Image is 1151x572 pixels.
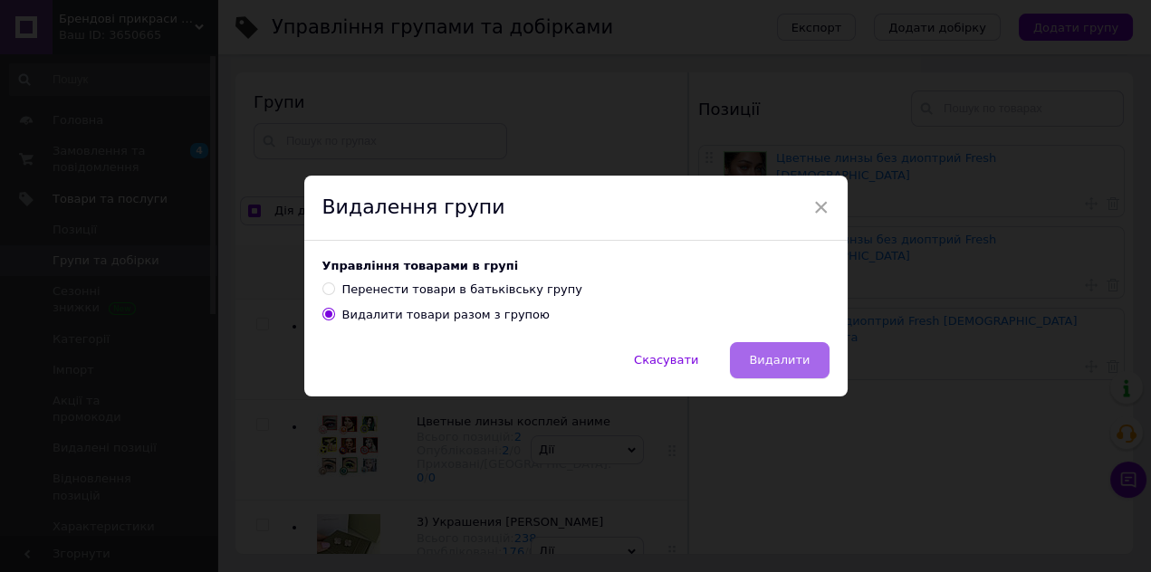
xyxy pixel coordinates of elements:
button: Скасувати [615,342,717,378]
div: Видалення групи [304,176,848,241]
button: Видалити [730,342,829,378]
p: Управління товарами в групі [322,259,830,272]
span: Скасувати [634,353,698,367]
span: Видалити [749,353,810,367]
span: × [813,192,830,223]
